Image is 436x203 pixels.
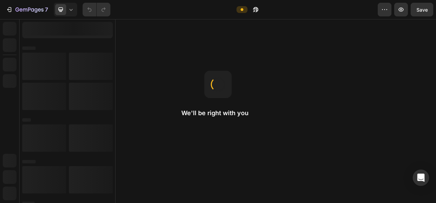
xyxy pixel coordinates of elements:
[413,170,429,186] div: Open Intercom Messenger
[3,3,51,16] button: 7
[83,3,110,16] div: Undo/Redo
[416,7,428,13] span: Save
[45,5,48,14] p: 7
[181,109,255,117] h2: We'll be right with you
[411,3,433,16] button: Save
